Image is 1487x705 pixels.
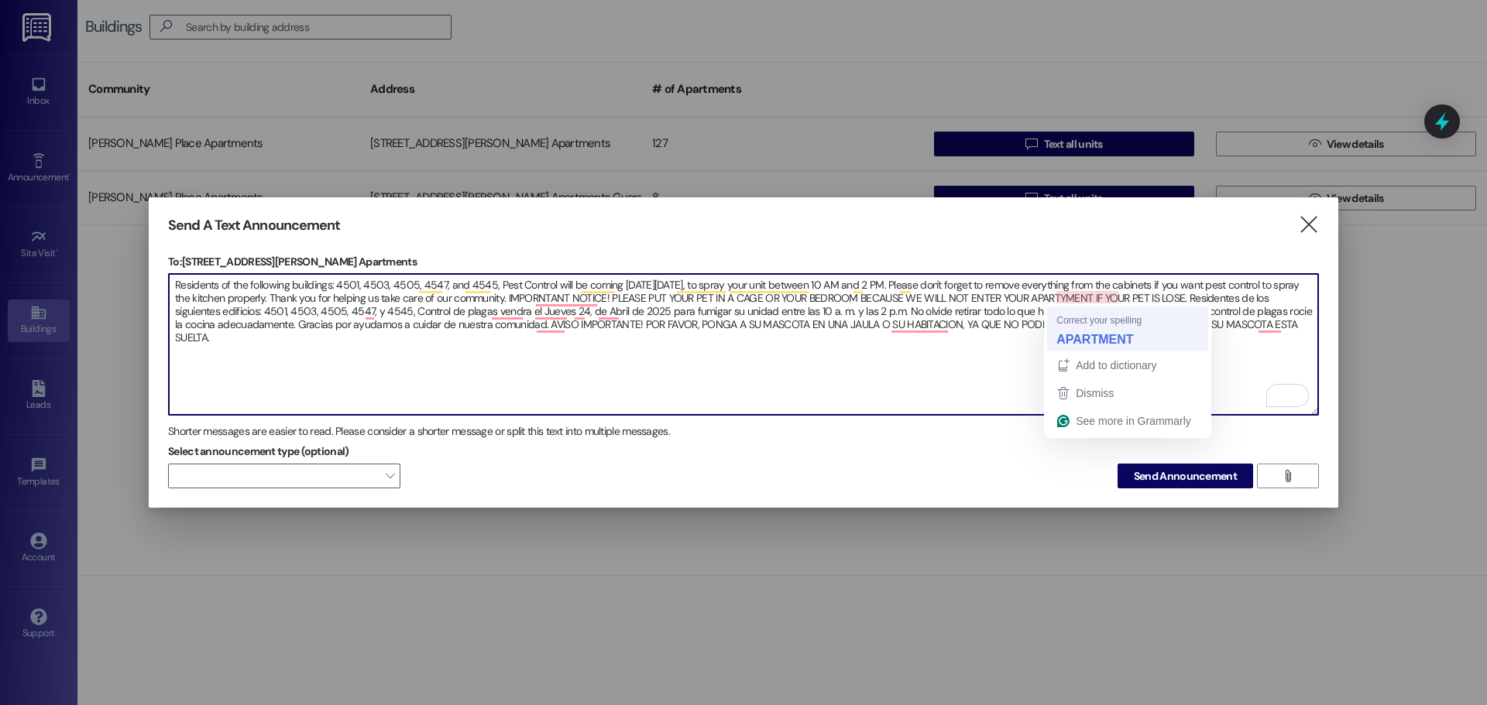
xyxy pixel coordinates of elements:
[168,440,349,464] label: Select announcement type (optional)
[169,274,1318,415] textarea: To enrich screen reader interactions, please activate Accessibility in Grammarly extension settings
[1282,470,1293,482] i: 
[168,273,1319,416] div: To enrich screen reader interactions, please activate Accessibility in Grammarly extension settings
[1298,217,1319,233] i: 
[168,217,340,234] h3: Send A Text Announcement
[168,254,1319,269] p: To: [STREET_ADDRESS][PERSON_NAME] Apartments
[1118,464,1253,488] button: Send Announcement
[168,423,1319,440] div: Shorter messages are easier to read. Please consider a shorter message or split this text into mu...
[1134,468,1237,484] span: Send Announcement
